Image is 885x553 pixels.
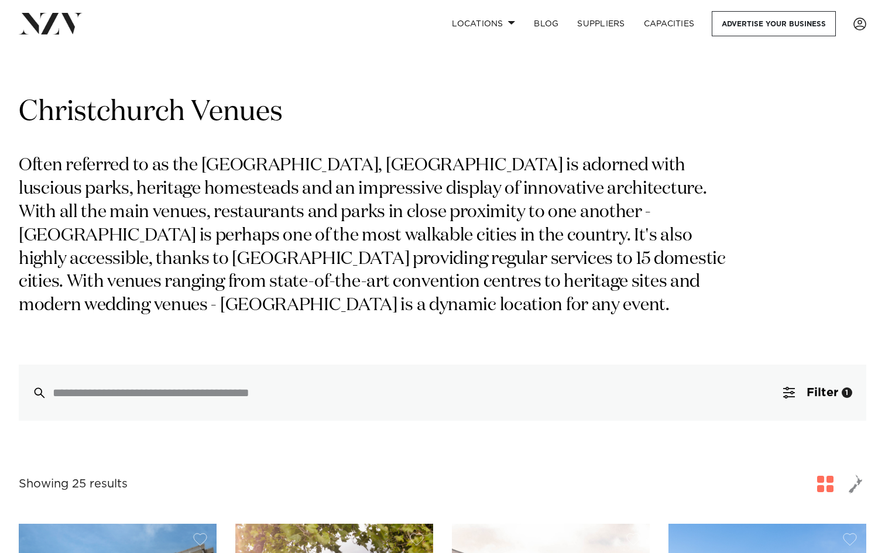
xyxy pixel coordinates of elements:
[712,11,836,36] a: Advertise your business
[769,365,866,421] button: Filter1
[19,13,83,34] img: nzv-logo.png
[568,11,634,36] a: SUPPLIERS
[842,387,852,398] div: 1
[807,387,838,399] span: Filter
[524,11,568,36] a: BLOG
[19,475,128,493] div: Showing 25 results
[19,94,866,131] h1: Christchurch Venues
[634,11,704,36] a: Capacities
[442,11,524,36] a: Locations
[19,154,742,318] p: Often referred to as the [GEOGRAPHIC_DATA], [GEOGRAPHIC_DATA] is adorned with luscious parks, her...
